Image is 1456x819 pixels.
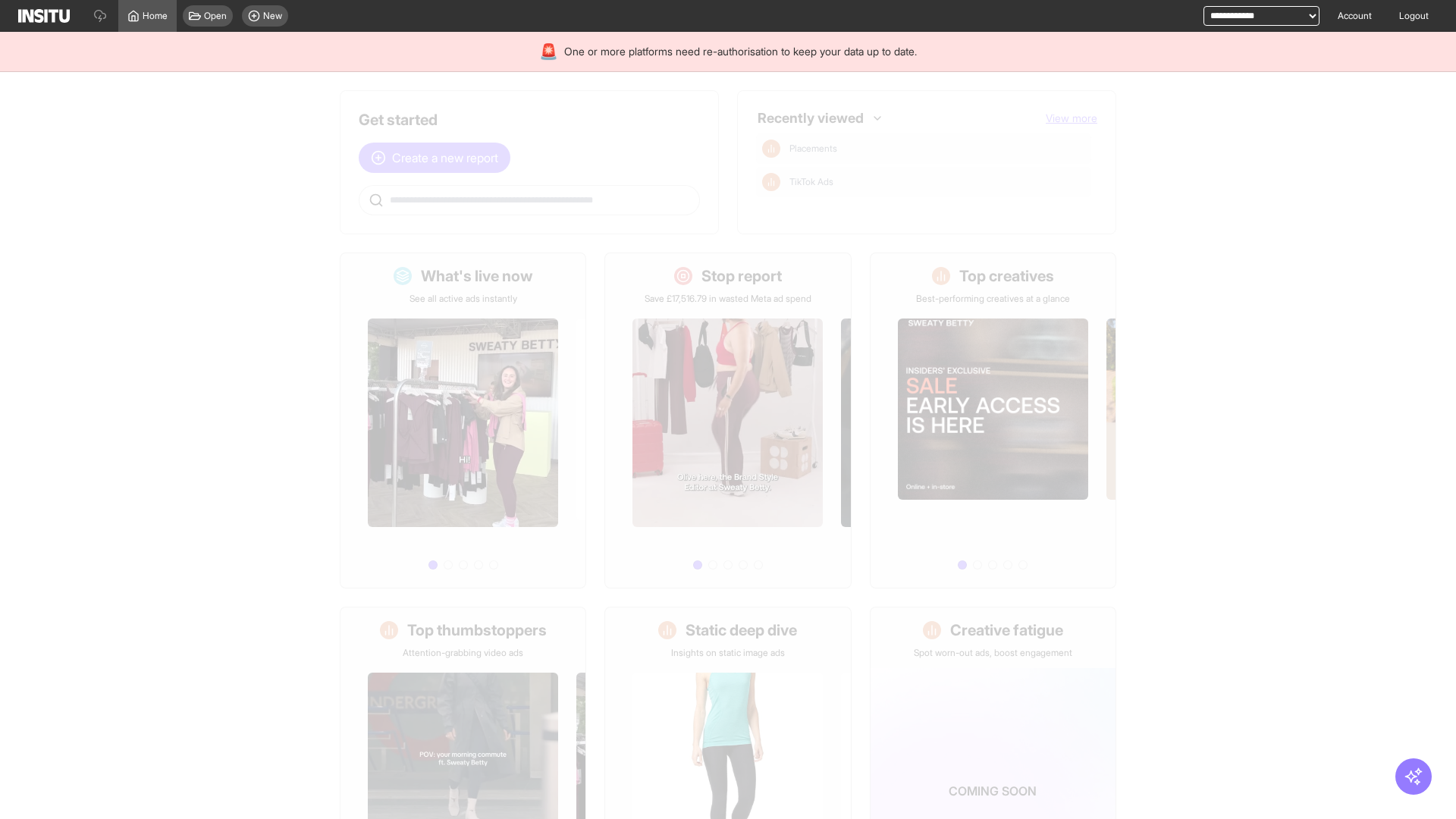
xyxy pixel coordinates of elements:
div: 🚨 [539,41,558,62]
span: New [263,10,282,22]
span: Open [204,10,227,22]
span: Home [143,10,168,22]
span: One or more platforms need re-authorisation to keep your data up to date. [564,44,917,59]
img: Logo [18,9,70,23]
